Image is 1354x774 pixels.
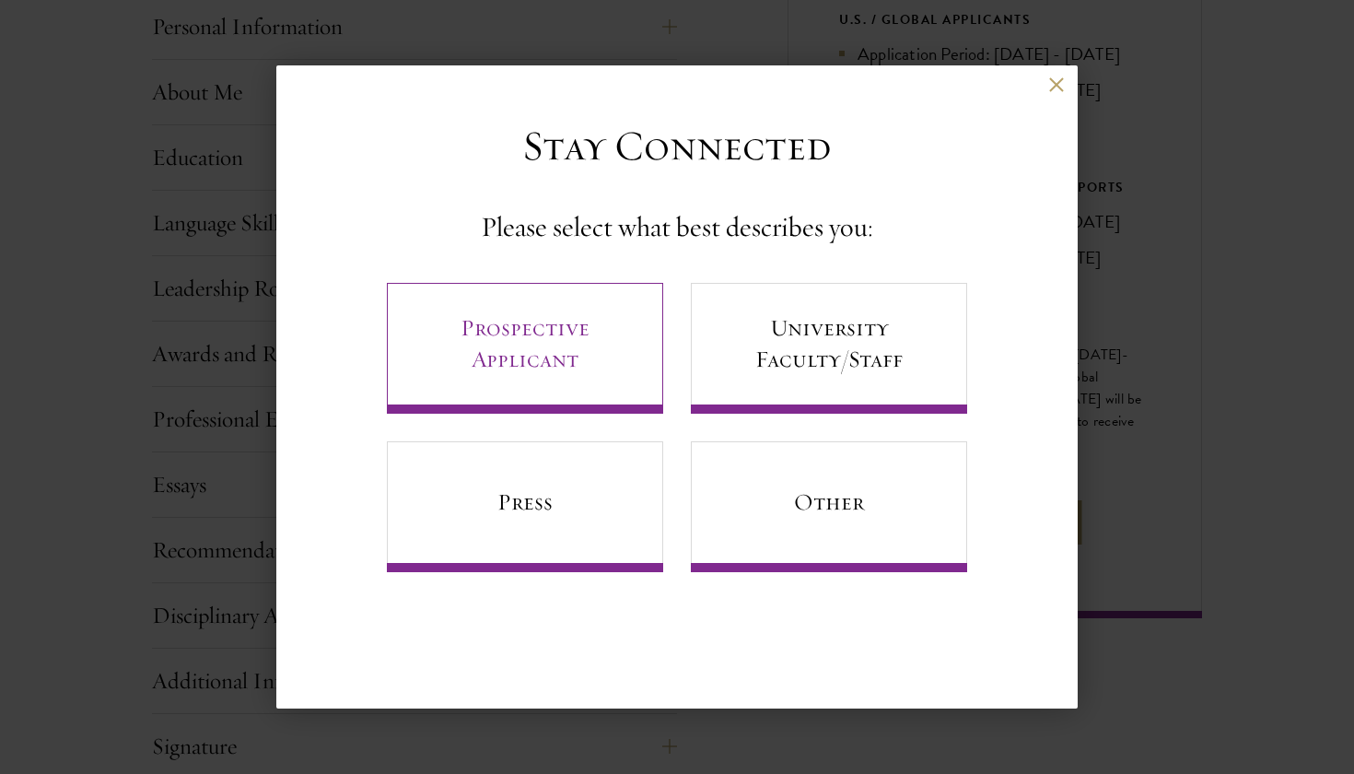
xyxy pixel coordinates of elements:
a: Other [691,441,967,572]
h3: Stay Connected [522,121,832,172]
a: Press [387,441,663,572]
a: University Faculty/Staff [691,283,967,414]
h4: Please select what best describes you: [481,209,873,246]
a: Prospective Applicant [387,283,663,414]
